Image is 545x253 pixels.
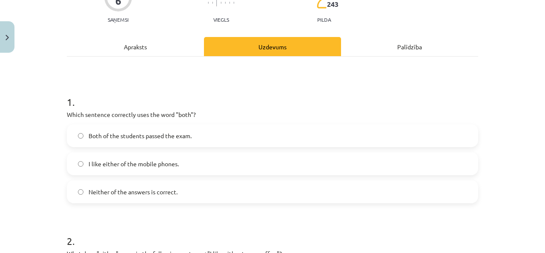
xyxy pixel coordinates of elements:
img: icon-short-line-57e1e144782c952c97e751825c79c345078a6d821885a25fce030b3d8c18986b.svg [221,2,221,4]
span: I like either of the mobile phones. [89,159,179,168]
div: Palīdzība [341,37,478,56]
img: icon-short-line-57e1e144782c952c97e751825c79c345078a6d821885a25fce030b3d8c18986b.svg [225,2,226,4]
div: Uzdevums [204,37,341,56]
p: Viegls [213,17,229,23]
span: 243 [327,0,338,8]
img: icon-short-line-57e1e144782c952c97e751825c79c345078a6d821885a25fce030b3d8c18986b.svg [229,2,230,4]
input: I like either of the mobile phones. [78,161,83,167]
span: Neither of the answers is correct. [89,188,178,196]
input: Both of the students passed the exam. [78,133,83,139]
p: pilda [317,17,331,23]
img: icon-short-line-57e1e144782c952c97e751825c79c345078a6d821885a25fce030b3d8c18986b.svg [208,2,209,4]
img: icon-short-line-57e1e144782c952c97e751825c79c345078a6d821885a25fce030b3d8c18986b.svg [212,2,213,4]
input: Neither of the answers is correct. [78,189,83,195]
p: Which sentence correctly uses the word "both"? [67,110,478,119]
span: Both of the students passed the exam. [89,131,192,140]
img: icon-short-line-57e1e144782c952c97e751825c79c345078a6d821885a25fce030b3d8c18986b.svg [233,2,234,4]
div: Apraksts [67,37,204,56]
h1: 2 . [67,220,478,247]
h1: 1 . [67,81,478,108]
p: Saņemsi [104,17,132,23]
img: icon-close-lesson-0947bae3869378f0d4975bcd49f059093ad1ed9edebbc8119c70593378902aed.svg [6,35,9,40]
